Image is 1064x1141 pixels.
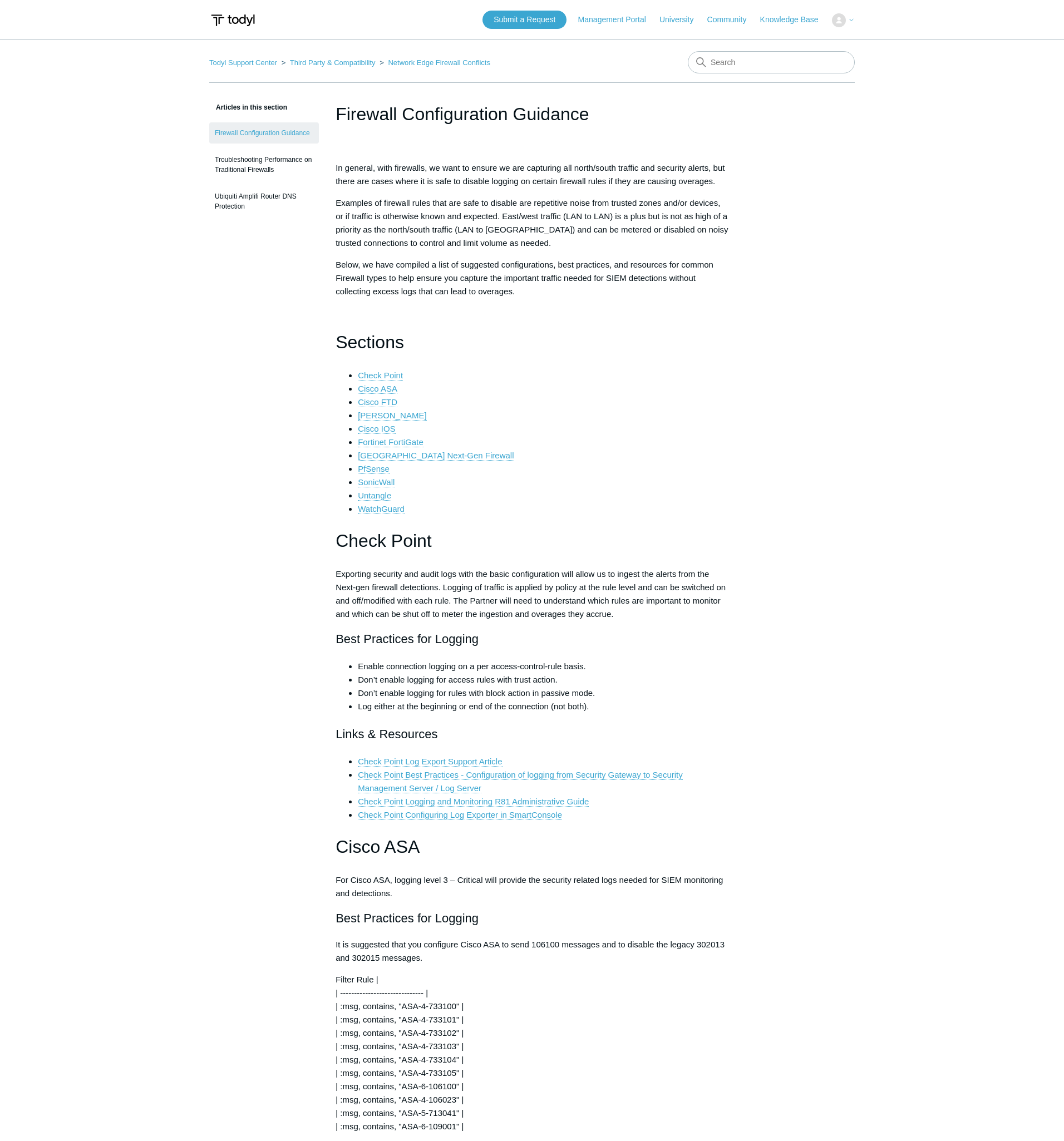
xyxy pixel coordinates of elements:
[336,258,728,298] p: Below, we have compiled a list of suggested configurations, best practices, and resources for com...
[358,686,728,700] li: Don’t enable logging for rules with block action in passive mode.
[336,161,728,188] p: In general, with firewalls, we want to ensure we are capturing all north/south traffic and securi...
[358,411,426,421] a: [PERSON_NAME]
[279,58,378,67] li: Third Party & Compatibility
[336,873,728,900] p: For Cisco ASA, logging level 3 – Critical will provide the security related logs needed for SIEM ...
[209,149,319,180] a: Troubleshooting Performance on Traditional Firewalls
[358,424,396,434] a: Cisco IOS
[707,14,758,26] a: Community
[336,196,728,250] p: Examples of firewall rules that are safe to disable are repetitive noise from trusted zones and/o...
[358,770,683,793] a: Check Point Best Practices - Configuration of logging from Security Gateway to Security Managemen...
[688,51,855,73] input: Search
[209,58,277,67] a: Todyl Support Center
[358,397,397,407] a: Cisco FTD
[209,103,287,111] span: Articles in this section
[760,14,830,26] a: Knowledge Base
[336,629,728,649] h2: Best Practices for Logging
[578,14,657,26] a: Management Portal
[336,833,728,861] h1: Cisco ASA
[336,724,728,744] h2: Links & Resources
[388,58,490,67] a: Network Edge Firewall Conflicts
[377,58,490,67] li: Network Edge Firewall Conflicts
[358,810,562,820] a: Check Point Configuring Log Exporter in SmartConsole
[358,660,728,673] li: Enable connection logging on a per access-control-rule basis.
[482,11,567,29] a: Submit a Request
[358,491,391,501] a: Untangle
[336,938,728,965] p: It is suggested that you configure Cisco ASA to send 106100 messages and to disable the legacy 30...
[358,797,589,807] a: Check Point Logging and Monitoring R81 Administrative Guide
[358,700,728,713] li: Log either at the beginning or end of the connection (not both).
[336,527,728,555] h1: Check Point
[659,14,705,26] a: University
[336,973,728,1133] p: Filter Rule | | ------------------------------ | | :msg, contains, "ASA-4-733100" | | :msg, conta...
[358,437,423,447] a: Fortinet FortiGate
[358,504,405,514] a: WatchGuard
[209,10,257,31] img: Todyl Support Center Help Center home page
[358,464,390,474] a: PfSense
[209,186,319,217] a: Ubiquiti Amplifi Router DNS Protection
[358,757,502,767] a: Check Point Log Export Support Article
[358,673,728,686] li: Don’t enable logging for access rules with trust action.
[209,122,319,144] a: Firewall Configuration Guidance
[336,567,728,621] p: Exporting security and audit logs with the basic configuration will allow us to ingest the alerts...
[358,371,403,381] a: Check Point
[336,328,728,357] h1: Sections
[358,451,514,461] a: [GEOGRAPHIC_DATA] Next-Gen Firewall
[358,477,395,487] a: SonicWall
[336,908,728,928] h2: Best Practices for Logging
[209,58,279,67] li: Todyl Support Center
[290,58,376,67] a: Third Party & Compatibility
[358,384,397,394] a: Cisco ASA
[336,101,728,127] h1: Firewall Configuration Guidance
